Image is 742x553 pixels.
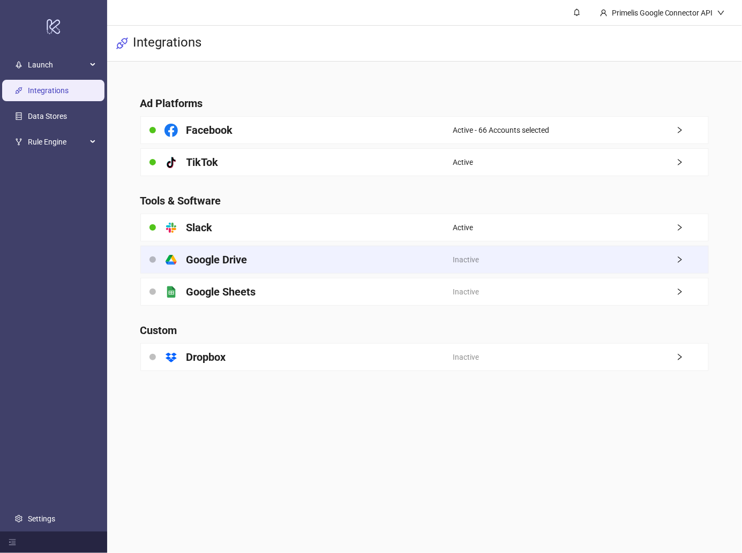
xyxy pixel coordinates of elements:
span: right [676,158,708,166]
span: menu-fold [9,539,16,546]
span: right [676,126,708,134]
a: Settings [28,514,55,523]
h4: Custom [140,323,709,338]
h4: Tools & Software [140,193,709,208]
span: right [676,256,708,263]
h4: Ad Platforms [140,96,709,111]
span: right [676,288,708,296]
a: TikTokActiveright [140,148,709,176]
h4: Google Drive [186,252,248,267]
h4: Google Sheets [186,284,256,299]
a: FacebookActive - 66 Accounts selectedright [140,116,709,144]
span: Inactive [453,351,479,363]
h4: TikTok [186,155,219,170]
div: Primelis Google Connector API [608,7,717,19]
span: rocket [15,61,23,69]
h4: Dropbox [186,350,226,365]
span: right [676,224,708,231]
span: Active [453,156,473,168]
span: Inactive [453,254,479,266]
a: DropboxInactiveright [140,343,709,371]
a: SlackActiveright [140,214,709,241]
a: Data Stores [28,112,67,120]
a: Integrations [28,86,69,95]
span: fork [15,138,23,146]
span: down [717,9,725,17]
h4: Facebook [186,123,233,138]
span: Inactive [453,286,479,298]
a: Google SheetsInactiveright [140,278,709,306]
a: Google DriveInactiveright [140,246,709,274]
h3: Integrations [133,34,201,52]
h4: Slack [186,220,213,235]
span: Launch [28,54,87,75]
span: Active [453,222,473,233]
span: user [600,9,608,17]
span: Rule Engine [28,131,87,153]
span: api [116,37,129,50]
span: bell [573,9,581,16]
span: Active - 66 Accounts selected [453,124,549,136]
span: right [676,353,708,361]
